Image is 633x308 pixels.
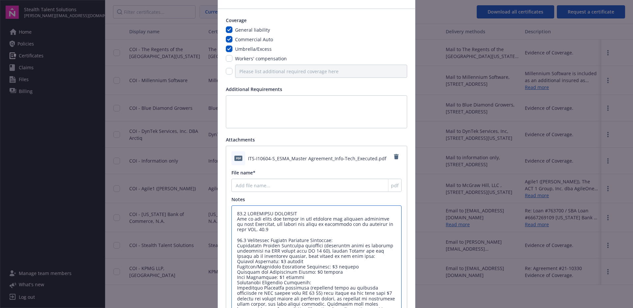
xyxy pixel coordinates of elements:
[235,65,407,78] input: Please list additional required coverage here
[231,169,256,176] span: File name*
[226,17,247,23] span: Coverage
[235,55,287,62] span: Workers' compensation
[231,196,245,202] span: Notes
[226,86,282,92] span: Additional Requirements
[235,36,273,43] span: Commercial Auto
[235,46,272,52] span: Umbrella/Excess
[226,137,255,143] span: Attachments
[391,151,402,162] a: Remove
[234,156,242,161] span: pdf
[248,155,386,162] span: ITS-I10604-S_ESMA_Master Agreement_Info-Tech_Executed.pdf
[391,182,399,189] span: pdf
[235,27,270,33] span: General liability
[231,179,402,192] input: Add file name...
